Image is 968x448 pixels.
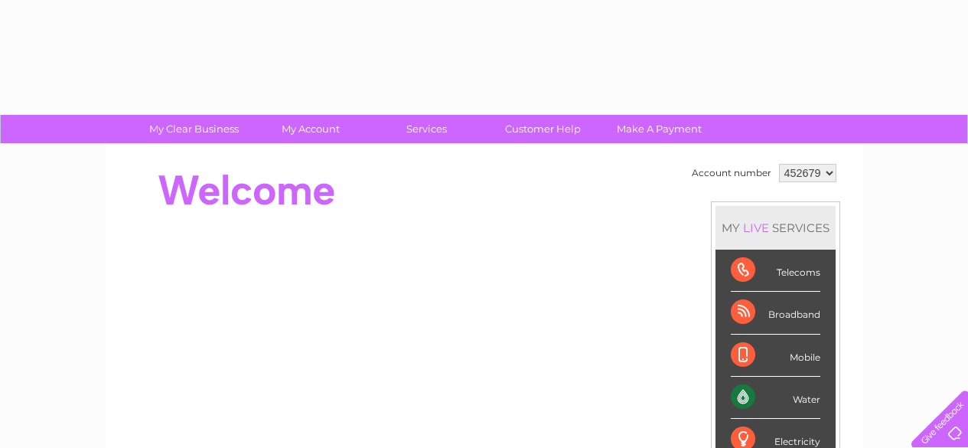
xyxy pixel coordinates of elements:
[731,292,820,334] div: Broadband
[480,115,606,143] a: Customer Help
[731,250,820,292] div: Telecoms
[715,206,836,250] div: MY SERVICES
[247,115,373,143] a: My Account
[596,115,722,143] a: Make A Payment
[131,115,257,143] a: My Clear Business
[740,221,772,235] div: LIVE
[363,115,490,143] a: Services
[688,160,775,186] td: Account number
[731,335,820,377] div: Mobile
[731,377,820,419] div: Water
